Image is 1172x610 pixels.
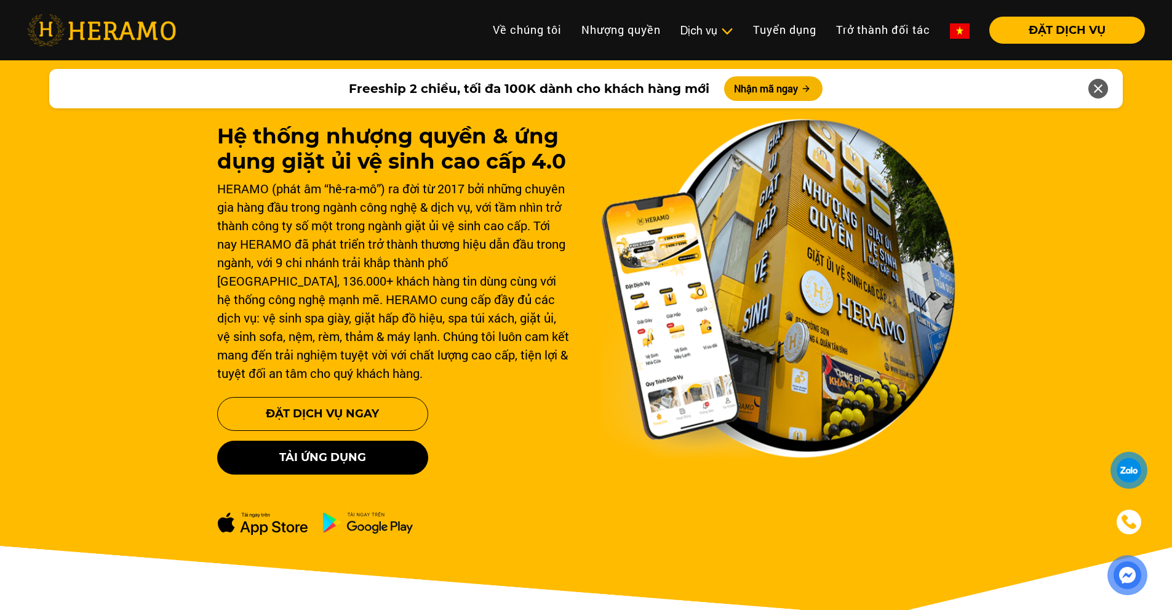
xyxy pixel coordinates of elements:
a: Trở thành đối tác [826,17,940,43]
h1: Hệ thống nhượng quyền & ứng dụng giặt ủi vệ sinh cao cấp 4.0 [217,124,572,174]
button: Nhận mã ngay [724,76,823,101]
a: Nhượng quyền [572,17,671,43]
div: HERAMO (phát âm “hê-ra-mô”) ra đời từ 2017 bởi những chuyên gia hàng đầu trong ngành công nghệ & ... [217,179,572,382]
button: ĐẶT DỊCH VỤ [989,17,1145,44]
a: ĐẶT DỊCH VỤ [979,25,1145,36]
img: heramo-logo.png [27,14,176,46]
div: Dịch vụ [680,22,733,39]
img: banner [601,119,955,459]
img: apple-dowload [217,512,308,536]
img: subToggleIcon [720,25,733,38]
button: Đặt Dịch Vụ Ngay [217,397,428,431]
span: Freeship 2 chiều, tối đa 100K dành cho khách hàng mới [349,79,709,98]
img: ch-dowload [322,512,413,534]
img: phone-icon [1121,514,1137,530]
a: phone-icon [1112,505,1146,539]
a: Tuyển dụng [743,17,826,43]
img: vn-flag.png [950,23,970,39]
a: Về chúng tôi [483,17,572,43]
button: Tải ứng dụng [217,441,428,475]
